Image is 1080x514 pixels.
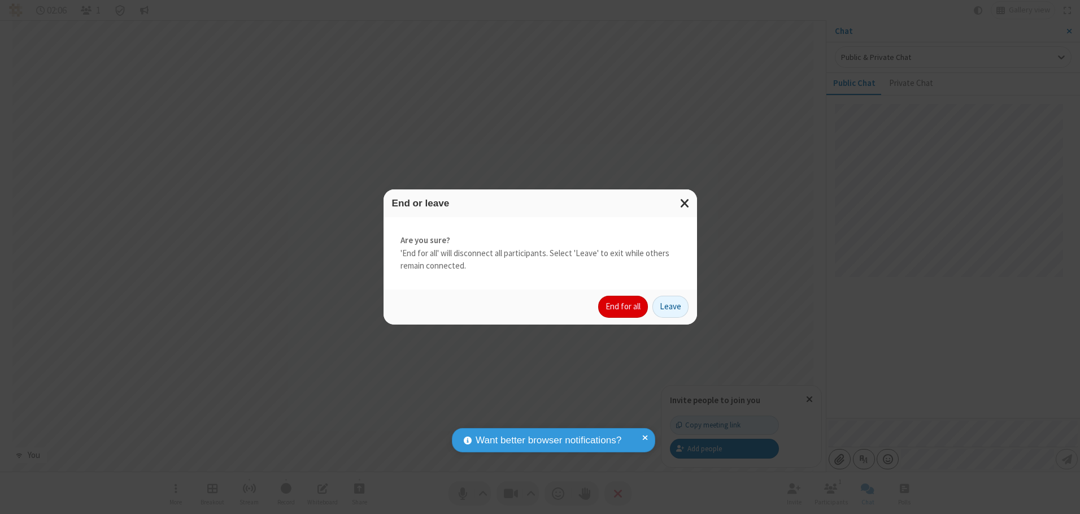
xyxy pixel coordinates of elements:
strong: Are you sure? [400,234,680,247]
button: Close modal [673,189,697,217]
span: Want better browser notifications? [476,433,621,448]
button: End for all [598,296,648,318]
h3: End or leave [392,198,689,209]
div: 'End for all' will disconnect all participants. Select 'Leave' to exit while others remain connec... [384,217,697,290]
button: Leave [652,296,689,318]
